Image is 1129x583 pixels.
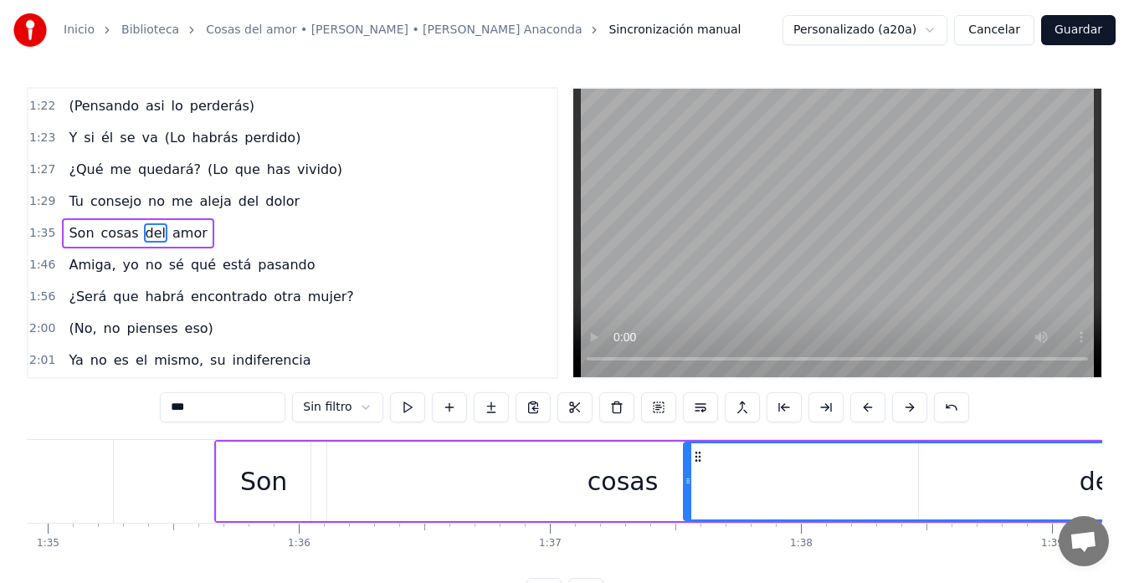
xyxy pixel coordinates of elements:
span: me [109,160,133,179]
div: 1:39 [1041,537,1064,550]
span: 2:01 [29,352,55,369]
span: ¿Qué [67,160,105,179]
span: amor [171,223,209,243]
span: Son [67,223,95,243]
span: no [144,255,164,274]
span: que [233,160,262,179]
span: has [265,160,292,179]
span: perderás) [188,96,256,115]
span: 1:35 [29,225,55,242]
span: si [82,128,96,147]
span: ¿Será [67,287,108,306]
span: es [112,350,131,370]
div: 1:36 [288,537,310,550]
a: Cosas del amor • [PERSON_NAME] • [PERSON_NAME] Anaconda [206,22,582,38]
span: 1:29 [29,193,55,210]
span: encontrado [189,287,269,306]
span: está [221,255,253,274]
span: el [134,350,149,370]
div: del [1080,463,1118,500]
a: Chat abierto [1059,516,1109,566]
span: mujer? [306,287,356,306]
span: cosas [100,223,141,243]
a: Inicio [64,22,95,38]
span: Sincronización manual [608,22,741,38]
span: no [146,192,167,211]
div: Son [240,463,287,500]
span: Tu [67,192,85,211]
span: no [102,319,122,338]
button: Cancelar [954,15,1034,45]
span: del [144,223,167,243]
span: sé [167,255,186,274]
span: 1:22 [29,98,55,115]
span: (No, [67,319,98,338]
span: vivido) [295,160,344,179]
span: 1:56 [29,289,55,305]
button: Guardar [1041,15,1116,45]
span: 1:23 [29,130,55,146]
div: 1:35 [37,537,59,550]
span: quedará? [136,160,203,179]
span: mismo, [152,350,205,370]
span: él [100,128,115,147]
span: 2:00 [29,320,55,337]
span: habrás [190,128,239,147]
span: va [141,128,160,147]
span: consejo [89,192,143,211]
span: aleja [198,192,233,211]
span: (Lo [206,160,230,179]
nav: breadcrumb [64,22,741,38]
span: que [111,287,140,306]
span: 1:46 [29,257,55,274]
span: asi [144,96,167,115]
span: habrá [143,287,185,306]
span: se [118,128,136,147]
span: indiferencia [231,350,313,370]
div: cosas [588,463,659,500]
span: 1:27 [29,161,55,178]
div: 1:37 [539,537,562,550]
span: Ya [67,350,85,370]
span: Amiga, [67,255,117,274]
span: pienses [125,319,179,338]
span: (Pensando [67,96,141,115]
span: dolor [264,192,301,211]
span: pasando [256,255,316,274]
span: perdido) [243,128,302,147]
span: yo [121,255,140,274]
span: su [208,350,227,370]
div: 1:38 [790,537,813,550]
span: lo [170,96,185,115]
span: del [237,192,260,211]
a: Biblioteca [121,22,179,38]
span: no [89,350,109,370]
span: Y [67,128,79,147]
span: otra [272,287,302,306]
img: youka [13,13,47,47]
span: (Lo [163,128,187,147]
span: eso) [183,319,215,338]
span: qué [189,255,218,274]
span: me [170,192,194,211]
